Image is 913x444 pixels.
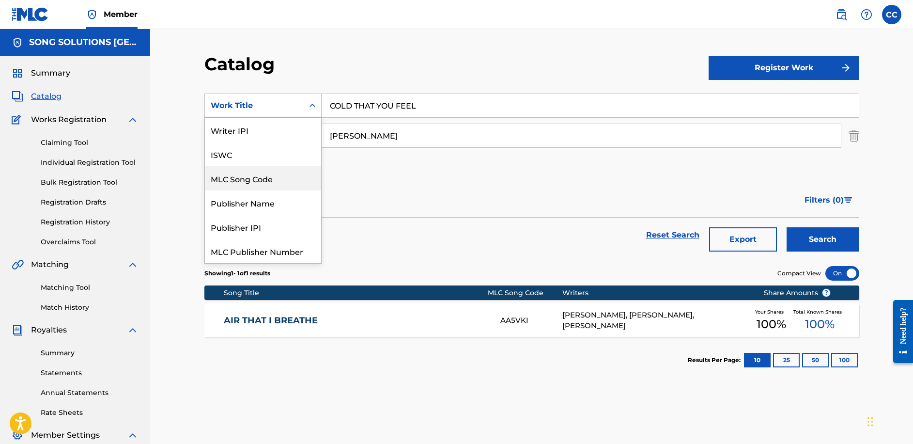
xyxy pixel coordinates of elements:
img: MLC Logo [12,7,49,21]
div: MLC Song Code [205,166,321,190]
a: AIR THAT I BREATHE [224,315,487,326]
a: Claiming Tool [41,138,139,148]
p: Results Per Page: [688,356,743,365]
a: Reset Search [641,224,704,246]
div: MLC Song Code [488,288,562,298]
img: expand [127,324,139,336]
span: Matching [31,259,69,270]
button: Register Work [709,56,859,80]
a: Summary [41,348,139,358]
span: Filters ( 0 ) [805,194,844,206]
img: expand [127,114,139,126]
button: Export [709,227,777,252]
div: MLC Publisher Number [205,239,321,263]
div: AA5VKI [500,315,562,326]
img: filter [844,197,852,203]
img: Summary [12,67,23,79]
img: Matching [12,259,24,270]
a: Registration History [41,217,139,227]
span: Works Registration [31,114,107,126]
form: Search Form [204,94,859,261]
h5: SONG SOLUTIONS USA [29,37,139,48]
span: Your Shares [755,308,788,316]
img: expand [127,429,139,441]
span: Member [104,9,138,20]
a: Bulk Registration Tool [41,177,139,188]
iframe: Chat Widget [865,397,913,444]
button: Filters (0) [799,188,859,212]
a: Annual Statements [41,388,139,398]
img: Member Settings [12,429,23,441]
img: Catalog [12,91,23,102]
img: Works Registration [12,114,24,126]
a: SummarySummary [12,67,70,79]
div: Song Title [224,288,488,298]
a: CatalogCatalog [12,91,62,102]
span: Share Amounts [764,288,831,298]
div: Help [857,5,876,24]
p: Showing 1 - 1 of 1 results [204,269,270,278]
span: 100 % [805,316,835,333]
img: search [836,9,847,20]
a: Registration Drafts [41,197,139,207]
span: Total Known Shares [793,308,846,316]
span: 100 % [757,316,786,333]
a: Matching Tool [41,283,139,293]
img: Top Rightsholder [86,9,98,20]
span: Royalties [31,324,67,336]
img: help [861,9,872,20]
div: User Menu [882,5,901,24]
span: Member Settings [31,429,100,441]
button: 100 [831,353,858,367]
div: Publisher Name [205,190,321,215]
button: 10 [744,353,771,367]
img: f7272a7cc735f4ea7f67.svg [840,62,851,74]
a: Public Search [832,5,851,24]
a: Rate Sheets [41,408,139,418]
iframe: Resource Center [886,292,913,370]
button: 50 [802,353,829,367]
div: Writers [562,288,749,298]
div: Work Title [211,100,298,111]
div: ISWC [205,142,321,166]
div: Drag [867,407,873,436]
div: Publisher IPI [205,215,321,239]
button: Search [787,227,859,252]
span: Compact View [777,269,821,278]
a: Statements [41,368,139,378]
a: Overclaims Tool [41,237,139,247]
div: Writer IPI [205,118,321,142]
a: Individual Registration Tool [41,158,139,168]
span: Summary [31,67,70,79]
button: 25 [773,353,800,367]
img: Royalties [12,324,23,336]
img: Delete Criterion [849,124,859,148]
div: [PERSON_NAME], [PERSON_NAME], [PERSON_NAME] [562,310,749,332]
a: Match History [41,302,139,313]
span: Catalog [31,91,62,102]
img: expand [127,259,139,270]
h2: Catalog [204,53,279,75]
span: ? [822,289,830,297]
img: Accounts [12,37,23,48]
